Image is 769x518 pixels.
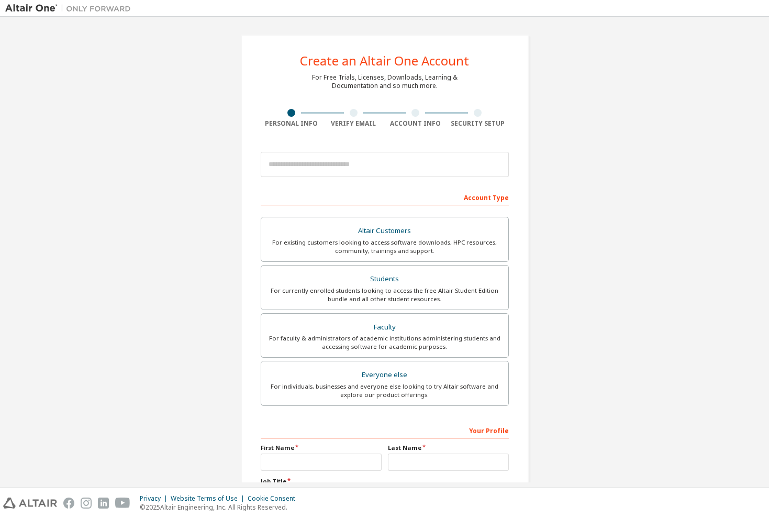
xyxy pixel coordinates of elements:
[268,382,502,399] div: For individuals, businesses and everyone else looking to try Altair software and explore our prod...
[261,477,509,486] label: Job Title
[115,498,130,509] img: youtube.svg
[63,498,74,509] img: facebook.svg
[5,3,136,14] img: Altair One
[81,498,92,509] img: instagram.svg
[385,119,447,128] div: Account Info
[447,119,509,128] div: Security Setup
[268,368,502,382] div: Everyone else
[268,224,502,238] div: Altair Customers
[3,498,57,509] img: altair_logo.svg
[248,494,302,503] div: Cookie Consent
[261,189,509,205] div: Account Type
[140,503,302,512] p: © 2025 Altair Engineering, Inc. All Rights Reserved.
[140,494,171,503] div: Privacy
[261,422,509,438] div: Your Profile
[171,494,248,503] div: Website Terms of Use
[98,498,109,509] img: linkedin.svg
[268,334,502,351] div: For faculty & administrators of academic institutions administering students and accessing softwa...
[268,286,502,303] div: For currently enrolled students looking to access the free Altair Student Edition bundle and all ...
[388,444,509,452] label: Last Name
[268,320,502,335] div: Faculty
[322,119,385,128] div: Verify Email
[268,272,502,286] div: Students
[261,119,323,128] div: Personal Info
[261,444,382,452] label: First Name
[300,54,469,67] div: Create an Altair One Account
[268,238,502,255] div: For existing customers looking to access software downloads, HPC resources, community, trainings ...
[312,73,458,90] div: For Free Trials, Licenses, Downloads, Learning & Documentation and so much more.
